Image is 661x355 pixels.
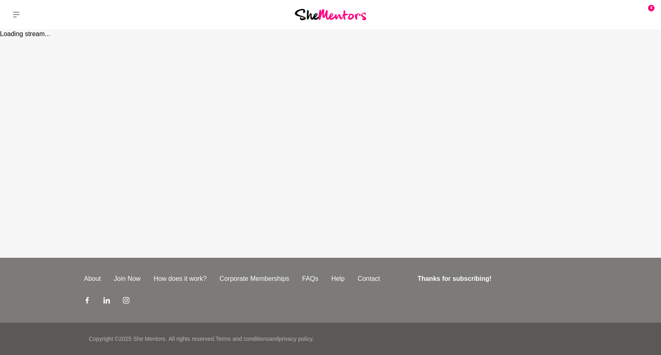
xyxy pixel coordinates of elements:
a: Join Now [107,274,147,284]
img: She Mentors Logo [295,9,366,20]
span: 4 [648,5,655,11]
a: LinkedIn [103,297,110,306]
a: Taliah-Kate (TK) Byron4 [632,5,651,24]
p: All rights reserved. and . [168,335,313,343]
a: Help [325,274,351,284]
a: FAQs [296,274,325,284]
h4: Thanks for subscribing! [418,274,572,284]
a: Facebook [84,297,90,306]
a: privacy policy [279,336,312,342]
a: About [77,274,107,284]
a: Contact [351,274,386,284]
a: Corporate Memberships [213,274,296,284]
p: Copyright © 2025 She Mentors . [89,335,167,343]
a: Terms and conditions [215,336,269,342]
a: Instagram [123,297,129,306]
a: How does it work? [147,274,213,284]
